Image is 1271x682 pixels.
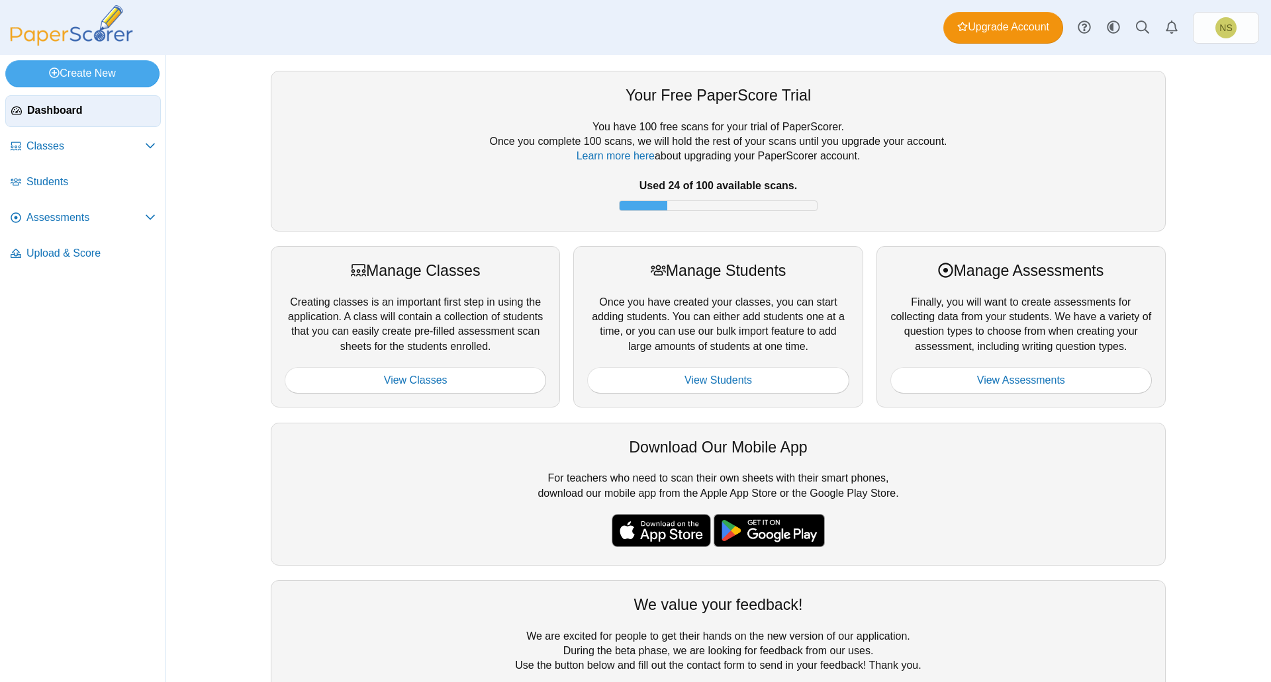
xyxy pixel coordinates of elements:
[285,367,546,394] a: View Classes
[1215,17,1237,38] span: Nathan Smith
[957,20,1049,34] span: Upgrade Account
[573,246,863,407] div: Once you have created your classes, you can start adding students. You can either add students on...
[26,210,145,225] span: Assessments
[285,260,546,281] div: Manage Classes
[1219,23,1232,32] span: Nathan Smith
[5,5,138,46] img: PaperScorer
[26,246,156,261] span: Upload & Score
[5,60,160,87] a: Create New
[26,175,156,189] span: Students
[5,36,138,48] a: PaperScorer
[587,367,849,394] a: View Students
[5,167,161,198] a: Students
[714,514,825,547] img: google-play-badge.png
[1157,13,1186,42] a: Alerts
[271,423,1166,566] div: For teachers who need to scan their own sheets with their smart phones, download our mobile app f...
[890,260,1152,281] div: Manage Assessments
[27,103,155,118] span: Dashboard
[26,139,145,153] span: Classes
[285,594,1152,615] div: We value your feedback!
[285,120,1152,218] div: You have 100 free scans for your trial of PaperScorer. Once you complete 100 scans, we will hold ...
[876,246,1166,407] div: Finally, you will want to create assessments for collecting data from your students. We have a va...
[577,150,655,161] a: Learn more here
[943,12,1063,44] a: Upgrade Account
[285,85,1152,106] div: Your Free PaperScore Trial
[612,514,711,547] img: apple-store-badge.svg
[285,437,1152,458] div: Download Our Mobile App
[890,367,1152,394] a: View Assessments
[271,246,560,407] div: Creating classes is an important first step in using the application. A class will contain a coll...
[587,260,849,281] div: Manage Students
[5,202,161,234] a: Assessments
[639,180,797,191] b: Used 24 of 100 available scans.
[5,131,161,163] a: Classes
[5,238,161,270] a: Upload & Score
[5,95,161,127] a: Dashboard
[1193,12,1259,44] a: Nathan Smith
